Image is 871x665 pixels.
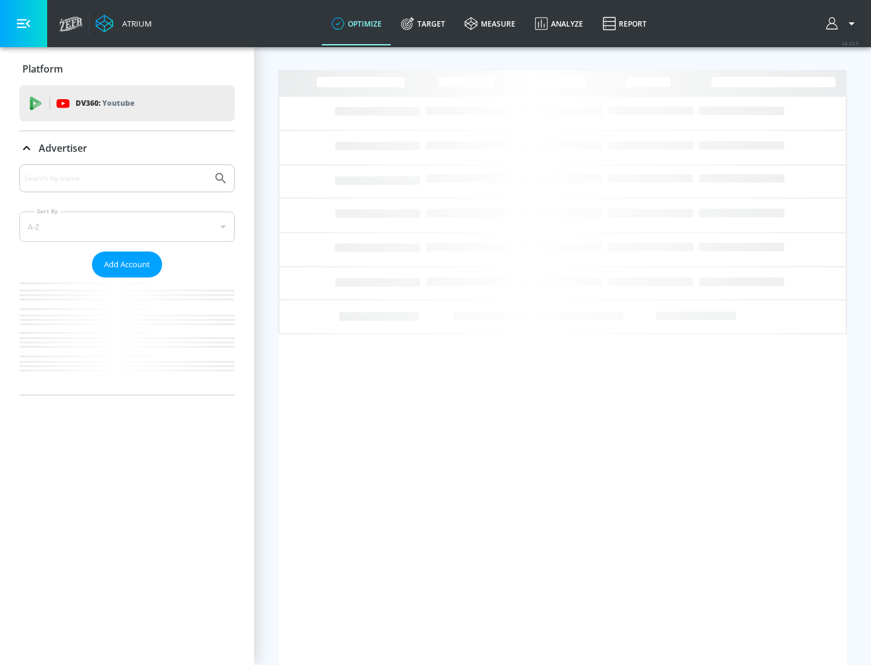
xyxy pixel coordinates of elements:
input: Search by name [24,170,207,186]
label: Sort By [34,207,60,215]
a: Target [391,2,455,45]
p: Advertiser [39,141,87,155]
div: Platform [19,52,235,86]
a: Analyze [525,2,593,45]
p: Platform [22,62,63,76]
p: Youtube [102,97,134,109]
p: DV360: [76,97,134,110]
div: Advertiser [19,131,235,165]
nav: list of Advertiser [19,277,235,395]
a: Report [593,2,656,45]
div: A-Z [19,212,235,242]
span: Add Account [104,258,150,271]
button: Add Account [92,251,162,277]
span: v 4.33.5 [842,40,859,47]
div: Atrium [117,18,152,29]
a: Atrium [96,15,152,33]
a: optimize [322,2,391,45]
div: DV360: Youtube [19,85,235,122]
div: Advertiser [19,164,235,395]
a: measure [455,2,525,45]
